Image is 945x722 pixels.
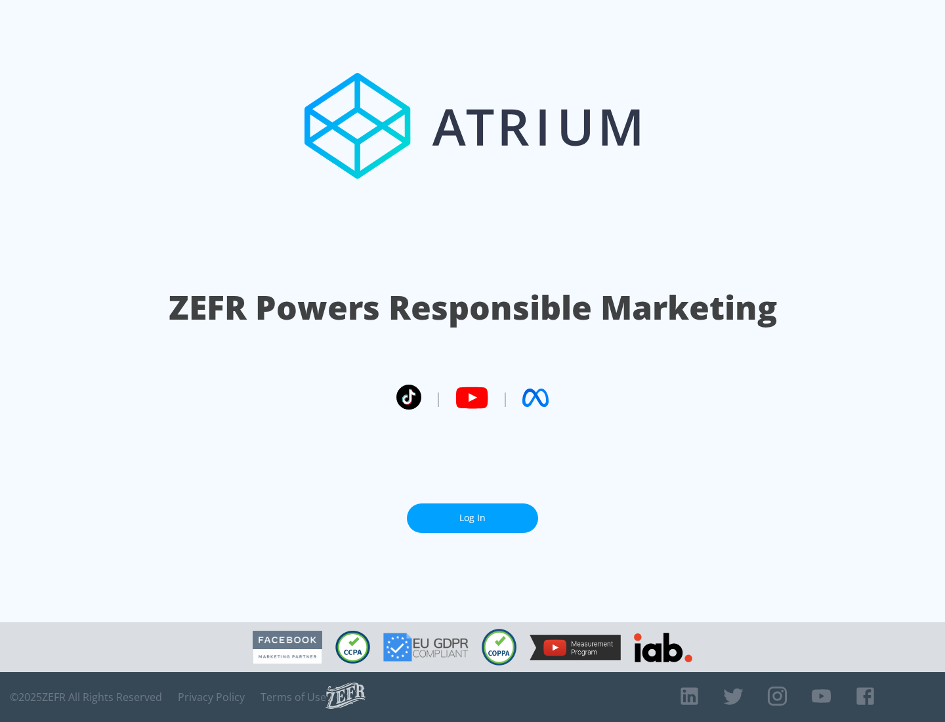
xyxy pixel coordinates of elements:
span: © 2025 ZEFR All Rights Reserved [10,690,162,704]
img: IAB [634,633,692,662]
h1: ZEFR Powers Responsible Marketing [169,285,777,330]
a: Terms of Use [261,690,326,704]
a: Privacy Policy [178,690,245,704]
img: GDPR Compliant [383,633,469,662]
img: Facebook Marketing Partner [253,631,322,664]
img: CCPA Compliant [335,631,370,664]
a: Log In [407,503,538,533]
img: COPPA Compliant [482,629,516,666]
span: | [501,388,509,408]
img: YouTube Measurement Program [530,635,621,660]
span: | [434,388,442,408]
